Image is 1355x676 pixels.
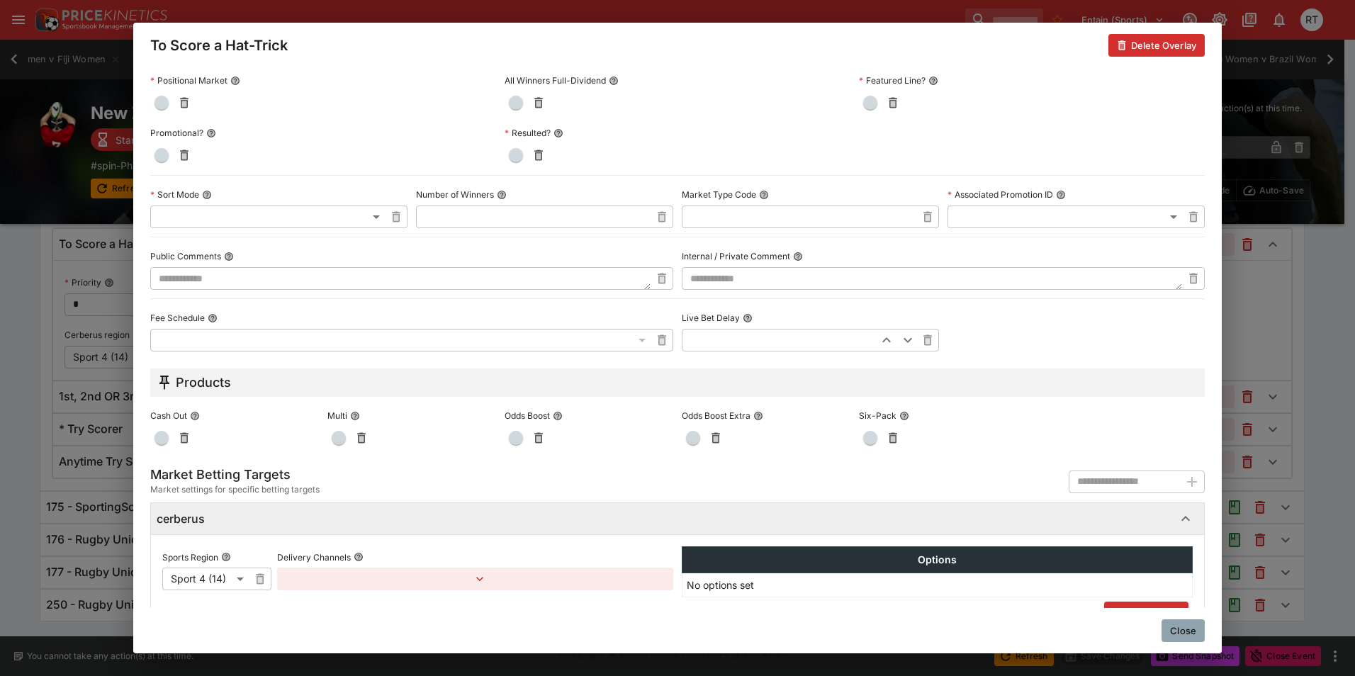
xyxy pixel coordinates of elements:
[753,411,763,421] button: Odds Boost Extra
[979,602,1103,624] button: Delete Betting Target
[162,607,189,619] p: Import
[162,568,249,590] div: Sport 4 (14)
[221,552,231,562] button: Sports Region
[663,607,673,617] button: Allow Live Betting
[589,607,660,619] p: Allow Live Betting
[191,607,201,617] button: Import
[150,466,320,483] h5: Market Betting Targets
[157,512,205,526] h6: cerberus
[497,190,507,200] button: Number of Winners
[150,483,320,497] span: Market settings for specific betting targets
[793,252,803,261] button: Internal / Private Comment
[150,250,221,262] p: Public Comments
[1056,190,1066,200] button: Associated Promotion ID
[682,410,750,422] p: Odds Boost Extra
[682,547,1193,573] th: Options
[553,411,563,421] button: Odds Boost
[928,76,938,86] button: Featured Line?
[150,127,203,139] p: Promotional?
[1108,34,1205,57] button: Delete Overlay
[150,188,199,201] p: Sort Mode
[230,76,240,86] button: Positional Market
[682,573,1193,597] td: No options set
[150,312,205,324] p: Fee Schedule
[327,410,347,422] p: Multi
[859,74,926,86] p: Featured Line?
[208,313,218,323] button: Fee Schedule
[416,188,494,201] p: Number of Winners
[948,188,1053,201] p: Associated Promotion ID
[1162,619,1205,642] button: Close
[682,250,790,262] p: Internal / Private Comment
[150,36,288,55] h4: To Score a Hat-Trick
[859,410,896,422] p: Six-Pack
[150,74,227,86] p: Positional Market
[505,410,550,422] p: Odds Boost
[202,190,212,200] button: Sort Mode
[682,188,756,201] p: Market Type Code
[224,252,234,261] button: Public Comments
[682,312,740,324] p: Live Bet Delay
[176,374,231,390] h5: Products
[743,313,753,323] button: Live Bet Delay
[759,190,769,200] button: Market Type Code
[899,411,909,421] button: Six-Pack
[553,128,563,138] button: Resulted?
[206,128,216,138] button: Promotional?
[354,552,364,562] button: Delivery Channels
[609,76,619,86] button: All Winners Full-Dividend
[150,410,187,422] p: Cash Out
[1104,602,1188,624] button: New Option
[277,551,351,563] p: Delivery Channels
[350,411,360,421] button: Multi
[190,411,200,421] button: Cash Out
[505,74,606,86] p: All Winners Full-Dividend
[162,551,218,563] p: Sports Region
[505,127,551,139] p: Resulted?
